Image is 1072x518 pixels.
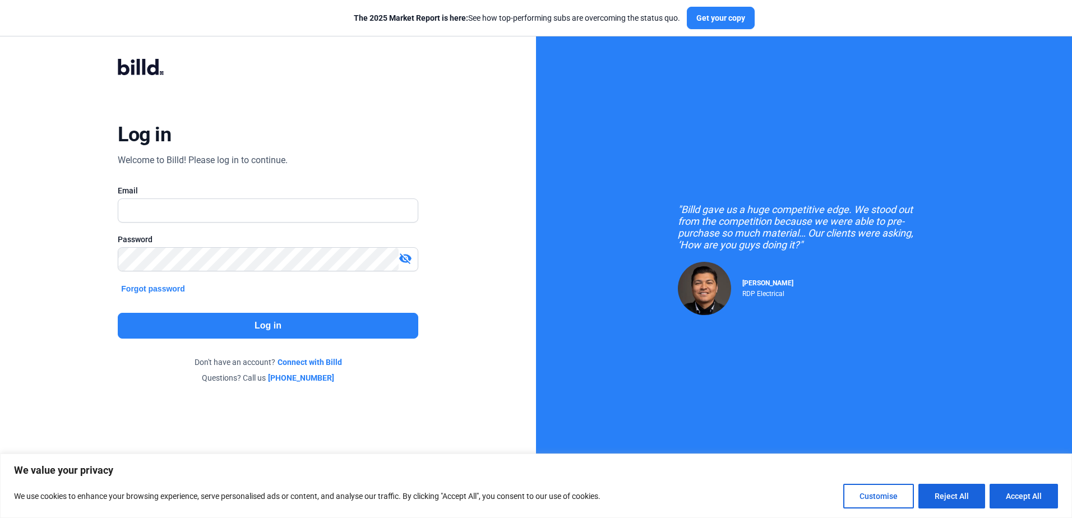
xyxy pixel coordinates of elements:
button: Log in [118,313,418,339]
div: Welcome to Billd! Please log in to continue. [118,154,288,167]
div: Password [118,234,418,245]
a: [PHONE_NUMBER] [268,372,334,383]
div: RDP Electrical [742,287,793,298]
div: Email [118,185,418,196]
div: Questions? Call us [118,372,418,383]
span: The 2025 Market Report is here: [354,13,468,22]
p: We use cookies to enhance your browsing experience, serve personalised ads or content, and analys... [14,489,600,503]
div: See how top-performing subs are overcoming the status quo. [354,12,680,24]
button: Accept All [990,484,1058,508]
div: Don't have an account? [118,357,418,368]
button: Get your copy [687,7,755,29]
img: Raul Pacheco [678,262,731,315]
mat-icon: visibility_off [399,252,412,265]
a: Connect with Billd [278,357,342,368]
span: [PERSON_NAME] [742,279,793,287]
button: Forgot password [118,283,188,295]
p: We value your privacy [14,464,1058,477]
div: Log in [118,122,171,147]
div: "Billd gave us a huge competitive edge. We stood out from the competition because we were able to... [678,203,930,251]
button: Reject All [918,484,985,508]
button: Customise [843,484,914,508]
